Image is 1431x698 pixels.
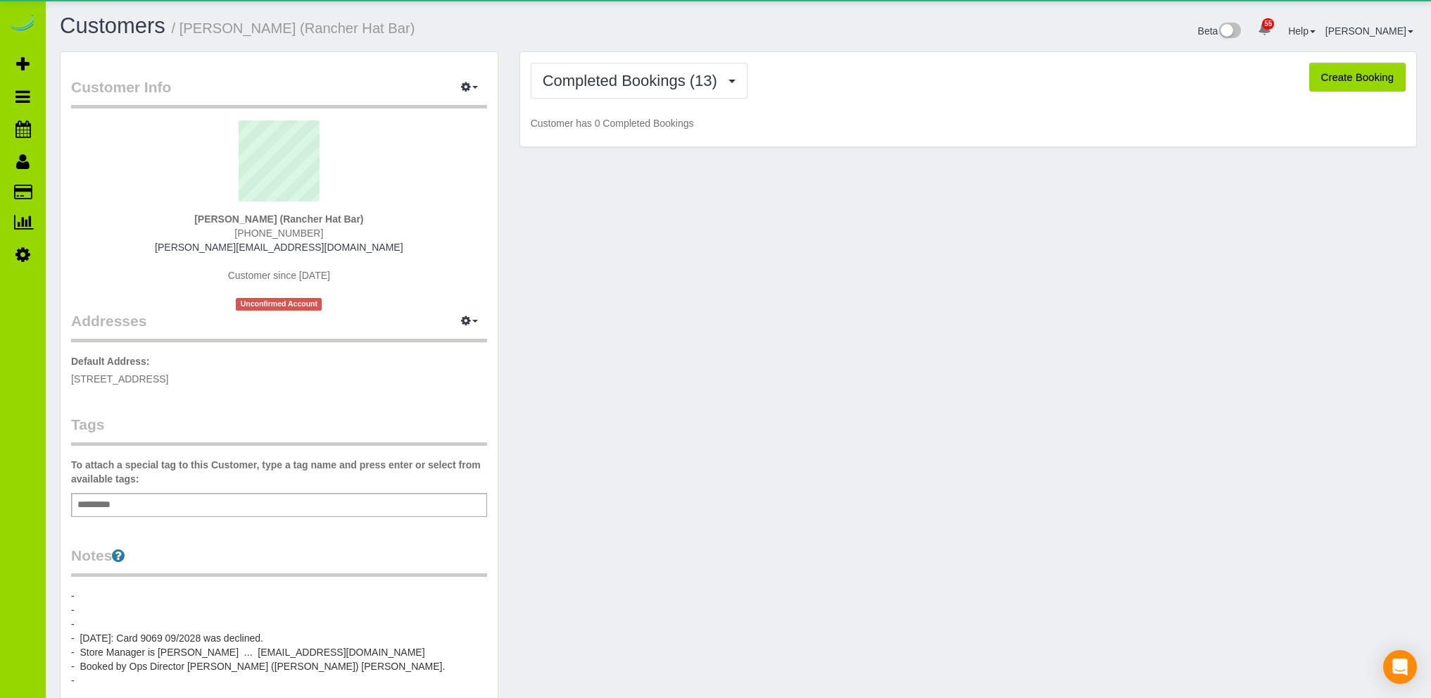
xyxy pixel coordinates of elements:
label: To attach a special tag to this Customer, type a tag name and press enter or select from availabl... [71,458,487,486]
legend: Notes [71,545,487,577]
a: Beta [1198,25,1242,37]
a: [PERSON_NAME][EMAIL_ADDRESS][DOMAIN_NAME] [155,242,403,253]
span: 55 [1262,18,1274,30]
button: Completed Bookings (13) [531,63,748,99]
pre: - - - - [DATE]: Card 9069 09/2028 was declined. - Store Manager is [PERSON_NAME] ... [EMAIL_ADDRE... [71,589,487,687]
a: Customers [60,13,165,38]
p: Customer has 0 Completed Bookings [531,116,1406,130]
label: Default Address: [71,354,150,368]
img: New interface [1218,23,1241,41]
a: [PERSON_NAME] [1325,25,1413,37]
strong: [PERSON_NAME] (Rancher Hat Bar) [194,213,363,225]
span: [STREET_ADDRESS] [71,373,168,385]
div: Open Intercom Messenger [1383,650,1417,684]
small: / [PERSON_NAME] (Rancher Hat Bar) [172,20,415,36]
span: Completed Bookings (13) [543,72,724,89]
button: Create Booking [1309,63,1406,92]
img: Automaid Logo [8,14,37,34]
a: Help [1288,25,1316,37]
a: 55 [1251,14,1278,45]
span: Unconfirmed Account [236,298,322,310]
span: [PHONE_NUMBER] [234,228,323,239]
legend: Tags [71,414,487,446]
span: Customer since [DATE] [228,270,330,281]
legend: Customer Info [71,77,487,108]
